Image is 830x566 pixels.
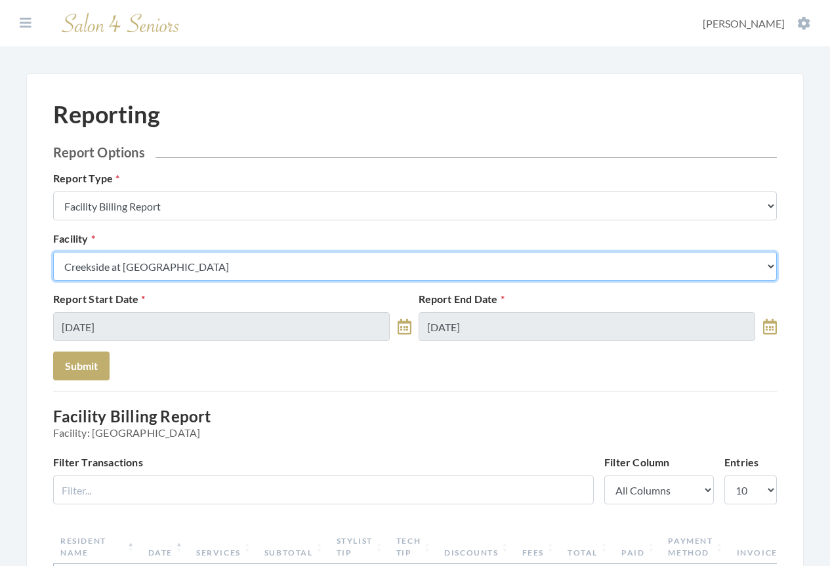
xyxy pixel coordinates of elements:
h3: Facility Billing Report [53,407,777,439]
th: Invoiceable: activate to sort column ascending [730,530,819,564]
span: [PERSON_NAME] [703,17,785,30]
input: Select Date [419,312,755,341]
a: toggle [398,312,411,341]
label: Filter Column [604,455,670,470]
input: Select Date [53,312,390,341]
th: Paid: activate to sort column ascending [615,530,661,564]
h2: Report Options [53,144,777,160]
th: Tech Tip: activate to sort column ascending [390,530,438,564]
th: Discounts: activate to sort column ascending [438,530,515,564]
label: Filter Transactions [53,455,143,470]
label: Report End Date [419,291,505,307]
th: Payment Method: activate to sort column ascending [661,530,730,564]
th: Resident Name: activate to sort column descending [54,530,142,564]
th: Services: activate to sort column ascending [190,530,258,564]
label: Facility [53,231,95,247]
button: Submit [53,352,110,380]
span: Facility: [GEOGRAPHIC_DATA] [53,426,777,439]
label: Entries [724,455,758,470]
th: Total: activate to sort column ascending [561,530,615,564]
a: toggle [763,312,777,341]
th: Date: activate to sort column ascending [142,530,190,564]
th: Stylist Tip: activate to sort column ascending [330,530,390,564]
img: Salon 4 Seniors [55,8,186,39]
button: [PERSON_NAME] [699,16,814,31]
th: Fees: activate to sort column ascending [516,530,561,564]
th: Subtotal: activate to sort column ascending [258,530,330,564]
label: Report Start Date [53,291,146,307]
input: Filter... [53,475,594,504]
h1: Reporting [53,100,160,129]
label: Report Type [53,171,119,186]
